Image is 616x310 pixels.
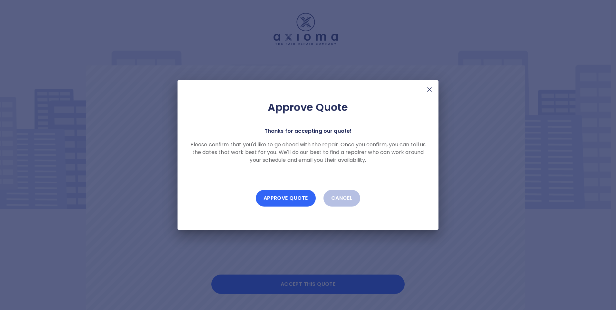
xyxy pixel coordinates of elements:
p: Thanks for accepting our quote! [265,127,352,136]
button: Approve Quote [256,190,316,207]
p: Please confirm that you'd like to go ahead with the repair. Once you confirm, you can tell us the... [188,141,428,164]
h2: Approve Quote [188,101,428,114]
img: X Mark [426,86,433,93]
button: Cancel [323,190,361,207]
